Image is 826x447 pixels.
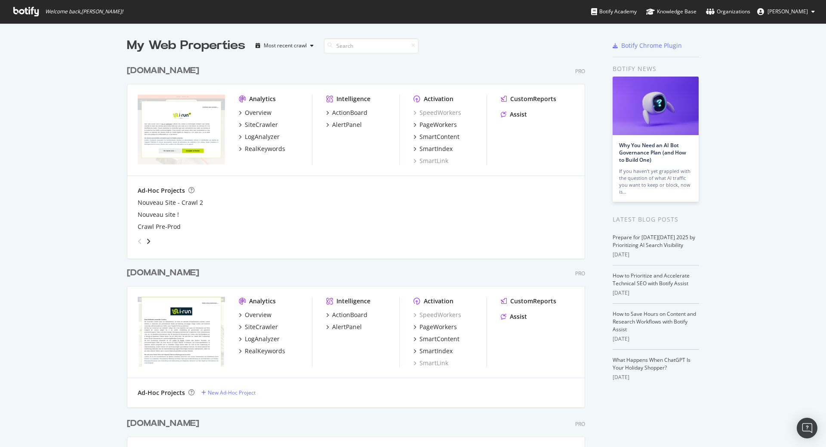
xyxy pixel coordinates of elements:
a: AlertPanel [326,323,362,331]
a: [DOMAIN_NAME] [127,65,203,77]
div: angle-left [134,234,145,248]
a: SmartIndex [413,347,453,355]
div: Latest Blog Posts [613,215,699,224]
a: Nouveau Site - Crawl 2 [138,198,203,207]
div: LogAnalyzer [245,133,280,141]
div: LogAnalyzer [245,335,280,343]
a: RealKeywords [239,347,285,355]
a: Overview [239,311,271,319]
img: i-run.fr [138,95,225,164]
a: LogAnalyzer [239,335,280,343]
div: [DOMAIN_NAME] [127,65,199,77]
div: My Web Properties [127,37,245,54]
a: SpeedWorkers [413,311,461,319]
div: Botify Academy [591,7,637,16]
div: SmartContent [419,335,459,343]
div: New Ad-Hoc Project [208,389,256,396]
div: Intelligence [336,297,370,305]
div: Overview [245,108,271,117]
a: Assist [501,312,527,321]
a: ActionBoard [326,311,367,319]
div: Activation [424,297,453,305]
div: Ad-Hoc Projects [138,388,185,397]
div: If you haven’t yet grappled with the question of what AI traffic you want to keep or block, now is… [619,168,692,195]
div: Analytics [249,95,276,103]
div: [DOMAIN_NAME] [127,267,199,279]
div: Most recent crawl [264,43,307,48]
span: Welcome back, [PERSON_NAME] ! [45,8,123,15]
a: SmartLink [413,157,448,165]
a: CustomReports [501,95,556,103]
a: How to Prioritize and Accelerate Technical SEO with Botify Assist [613,272,690,287]
input: Search [324,38,419,53]
div: SiteCrawler [245,120,278,129]
a: SiteCrawler [239,120,278,129]
div: [DATE] [613,289,699,297]
div: Pro [575,270,585,277]
img: Why You Need an AI Bot Governance Plan (and How to Build One) [613,77,699,135]
span: joanna duchesne [767,8,808,15]
a: [DOMAIN_NAME] [127,267,203,279]
div: PageWorkers [419,120,457,129]
div: angle-right [145,237,151,246]
div: ActionBoard [332,311,367,319]
div: SmartIndex [419,347,453,355]
a: SmartContent [413,133,459,141]
a: PageWorkers [413,323,457,331]
a: AlertPanel [326,120,362,129]
div: Knowledge Base [646,7,697,16]
div: [DATE] [613,335,699,343]
a: SiteCrawler [239,323,278,331]
a: [DOMAIN_NAME] [127,417,203,430]
div: Botify Chrome Plugin [621,41,682,50]
a: PageWorkers [413,120,457,129]
a: SmartContent [413,335,459,343]
div: Overview [245,311,271,319]
div: Pro [575,68,585,75]
div: [DATE] [613,251,699,259]
a: LogAnalyzer [239,133,280,141]
a: SmartLink [413,359,448,367]
a: Why You Need an AI Bot Governance Plan (and How to Build One) [619,142,686,163]
div: AlertPanel [332,323,362,331]
a: SpeedWorkers [413,108,461,117]
div: SmartContent [419,133,459,141]
div: [DOMAIN_NAME] [127,417,199,430]
a: Prepare for [DATE][DATE] 2025 by Prioritizing AI Search Visibility [613,234,695,249]
div: RealKeywords [245,145,285,153]
button: [PERSON_NAME] [750,5,822,18]
div: SiteCrawler [245,323,278,331]
a: Assist [501,110,527,119]
a: CustomReports [501,297,556,305]
div: Botify news [613,64,699,74]
a: RealKeywords [239,145,285,153]
div: Activation [424,95,453,103]
div: PageWorkers [419,323,457,331]
a: How to Save Hours on Content and Research Workflows with Botify Assist [613,310,696,333]
a: Nouveau site ! [138,210,179,219]
div: [DATE] [613,373,699,381]
img: i-run.de [138,297,225,367]
div: Open Intercom Messenger [797,418,817,438]
div: RealKeywords [245,347,285,355]
div: CustomReports [510,95,556,103]
div: Intelligence [336,95,370,103]
div: Assist [510,312,527,321]
div: SmartIndex [419,145,453,153]
div: Assist [510,110,527,119]
button: Most recent crawl [252,39,317,52]
div: CustomReports [510,297,556,305]
div: AlertPanel [332,120,362,129]
div: ActionBoard [332,108,367,117]
a: ActionBoard [326,108,367,117]
div: Ad-Hoc Projects [138,186,185,195]
a: Crawl Pre-Prod [138,222,181,231]
a: SmartIndex [413,145,453,153]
